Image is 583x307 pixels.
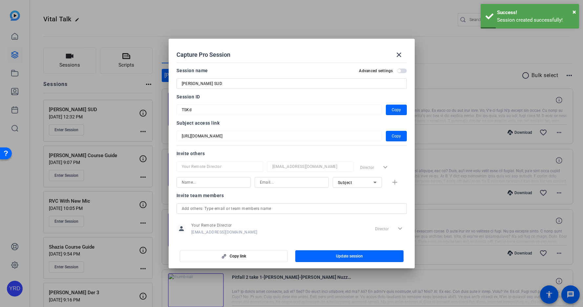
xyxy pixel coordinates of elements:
[386,105,407,115] button: Copy
[386,131,407,141] button: Copy
[191,230,258,235] span: [EMAIL_ADDRESS][DOMAIN_NAME]
[177,93,407,101] div: Session ID
[338,180,352,185] span: Subject
[295,250,404,262] button: Update session
[182,80,402,88] input: Enter Session Name
[230,254,246,259] span: Copy link
[392,132,401,140] span: Copy
[177,47,407,63] div: Capture Pro Session
[272,163,348,171] input: Email...
[177,119,407,127] div: Subject access link
[182,106,377,114] input: Session OTP
[180,250,288,262] button: Copy link
[177,192,407,199] div: Invite team members
[392,106,401,114] span: Copy
[177,224,186,234] mat-icon: person
[177,67,208,74] div: Session name
[182,205,402,213] input: Add others: Type email or team members name
[191,223,258,228] span: Your Remote Director
[182,163,258,171] input: Name...
[573,7,576,17] button: Close
[497,9,574,16] div: Success!
[260,178,323,186] input: Email...
[336,254,363,259] span: Update session
[182,178,245,186] input: Name...
[395,51,403,59] mat-icon: close
[177,150,407,157] div: Invite others
[182,132,377,140] input: Session OTP
[573,8,576,16] span: ×
[497,16,574,24] div: Session created successfully!
[359,68,393,73] h2: Advanced settings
